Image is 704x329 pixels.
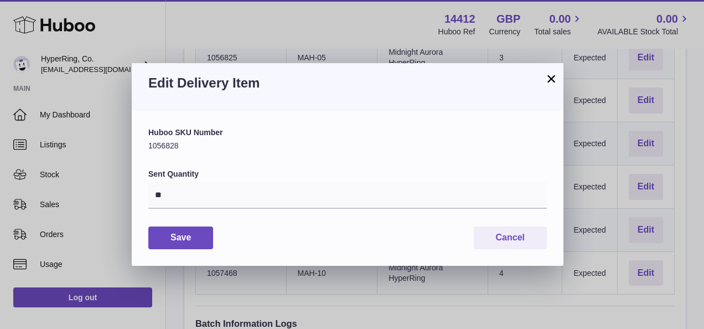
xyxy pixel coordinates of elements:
label: Huboo SKU Number [148,127,547,138]
button: Cancel [474,227,547,249]
div: 1056828 [148,127,547,151]
button: Save [148,227,213,249]
button: × [545,72,558,85]
label: Sent Quantity [148,169,547,179]
h3: Edit Delivery Item [148,74,547,92]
